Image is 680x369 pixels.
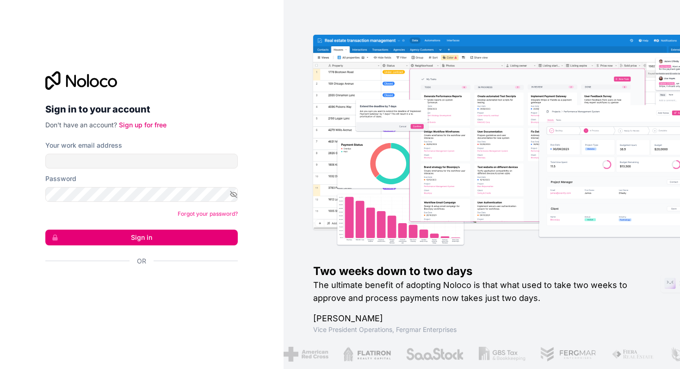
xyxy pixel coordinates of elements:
h1: Two weeks down to two days [313,264,650,279]
h2: The ultimate benefit of adopting Noloco is that what used to take two weeks to approve and proces... [313,279,650,305]
img: /assets/gbstax-C-GtDUiK.png [478,347,525,362]
input: Password [45,187,238,202]
label: Password [45,174,76,183]
a: Forgot your password? [178,210,238,217]
label: Your work email address [45,141,122,150]
img: /assets/flatiron-C8eUkumj.png [342,347,390,362]
img: /assets/saastock-C6Zbiodz.png [405,347,463,362]
h1: [PERSON_NAME] [313,312,650,325]
img: /assets/fiera-fwj2N5v4.png [611,347,654,362]
span: Don't have an account? [45,121,117,129]
input: Email address [45,154,238,169]
button: Sign in [45,230,238,245]
span: Or [137,256,146,266]
h2: Sign in to your account [45,101,238,118]
h1: Vice President Operations , Fergmar Enterprises [313,325,650,334]
img: /assets/fergmar-CudnrXN5.png [539,347,596,362]
a: Sign up for free [119,121,167,129]
img: /assets/american-red-cross-BAupjrZR.png [283,347,328,362]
